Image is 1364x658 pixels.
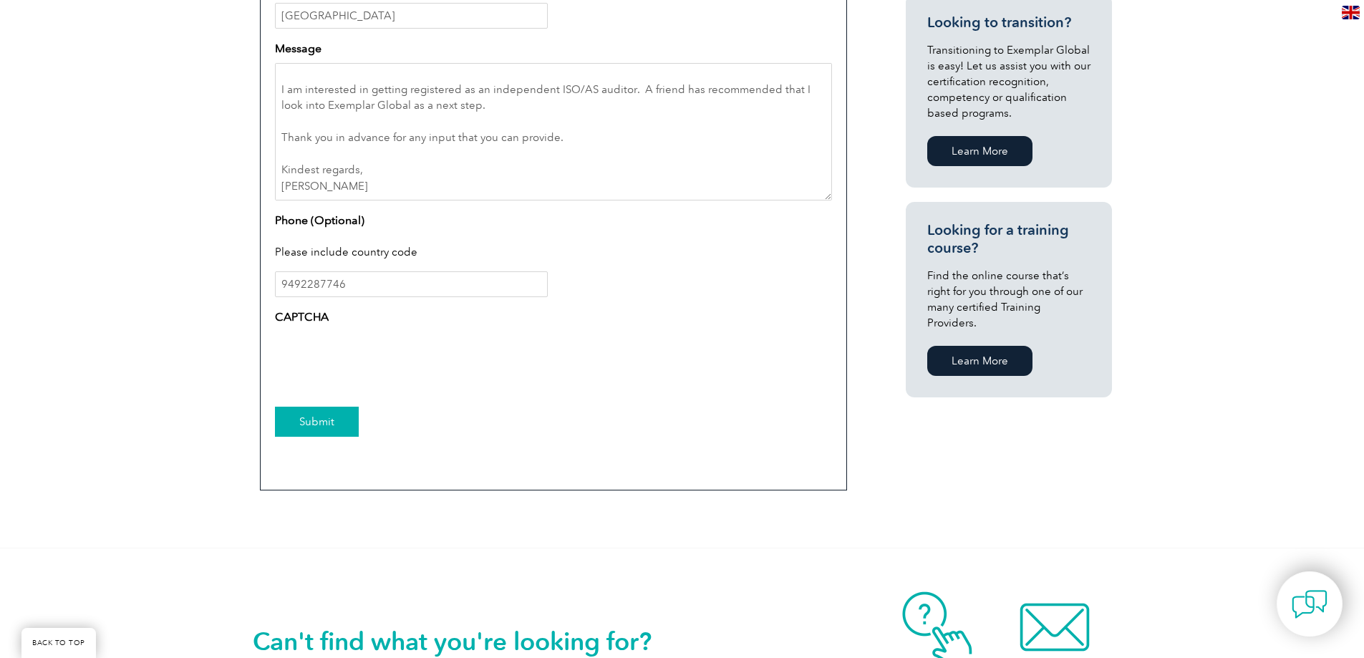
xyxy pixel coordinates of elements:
a: Learn More [927,346,1032,376]
a: BACK TO TOP [21,628,96,658]
label: Phone (Optional) [275,212,364,229]
label: Message [275,40,321,57]
input: Submit [275,407,359,437]
p: Transitioning to Exemplar Global is easy! Let us assist you with our certification recognition, c... [927,42,1090,121]
h3: Looking for a training course? [927,221,1090,257]
p: Find the online course that’s right for you through one of our many certified Training Providers. [927,268,1090,331]
iframe: reCAPTCHA [275,332,493,387]
h3: Looking to transition? [927,14,1090,32]
img: contact-chat.png [1292,586,1327,622]
h2: Can't find what you're looking for? [253,630,682,653]
img: en [1342,6,1360,19]
div: Please include country code [275,235,832,272]
a: Learn More [927,136,1032,166]
label: CAPTCHA [275,309,329,326]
